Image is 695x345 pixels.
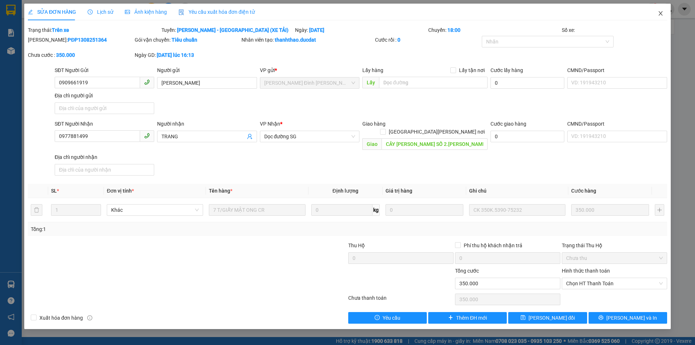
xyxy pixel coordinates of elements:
div: Chuyến: [427,26,561,34]
div: Cước rồi : [375,36,480,44]
span: VP Nhận [260,121,280,127]
span: Chưa thu [566,253,663,264]
div: SĐT Người Gửi [55,66,154,74]
span: clock-circle [88,9,93,14]
div: Địa chỉ người nhận [55,153,154,161]
span: Yêu cầu [383,314,400,322]
span: Định lượng [333,188,358,194]
span: Yêu cầu xuất hóa đơn điện tử [178,9,255,15]
input: Dọc đường [382,138,488,150]
input: Cước giao hàng [490,131,564,142]
div: Người gửi [157,66,257,74]
span: Xuất hóa đơn hàng [37,314,86,322]
div: Nhân viên tạo: [241,36,374,44]
span: Giao hàng [362,121,386,127]
b: 350.000 [56,52,75,58]
span: Dọc đường SG [264,131,355,142]
input: 0 [571,204,649,216]
div: Địa chỉ người gửi [55,92,154,100]
span: Tên hàng [209,188,232,194]
div: CMND/Passport [567,120,667,128]
span: [PERSON_NAME] và In [606,314,657,322]
button: exclamation-circleYêu cầu [348,312,427,324]
div: Gói vận chuyển: [135,36,240,44]
span: close [658,10,664,16]
button: Close [650,4,671,24]
b: [DATE] lúc 16:13 [157,52,194,58]
span: Lấy [362,77,379,88]
span: save [521,315,526,321]
div: Tổng: 1 [31,225,268,233]
span: Phí thu hộ khách nhận trả [461,241,525,249]
input: Cước lấy hàng [490,77,564,89]
b: [PERSON_NAME] - [GEOGRAPHIC_DATA] (XE TẢI) [177,27,288,33]
b: thanhthao.ducdat [275,37,316,43]
div: Trạng thái Thu Hộ [562,241,667,249]
input: 0 [386,204,463,216]
span: phone [144,79,150,85]
span: [GEOGRAPHIC_DATA][PERSON_NAME] nơi [386,128,488,136]
button: plusThêm ĐH mới [428,312,507,324]
div: VP gửi [260,66,359,74]
span: Lấy tận nơi [456,66,488,74]
span: printer [598,315,603,321]
div: Số xe: [561,26,668,34]
span: plus [448,315,453,321]
span: Giá trị hàng [386,188,412,194]
span: SL [51,188,57,194]
div: Người nhận [157,120,257,128]
b: 0 [397,37,400,43]
span: Lấy hàng [362,67,383,73]
span: Lịch sử [88,9,113,15]
span: SỬA ĐƠN HÀNG [28,9,76,15]
span: Khác [111,205,199,215]
span: Cước hàng [571,188,596,194]
button: printer[PERSON_NAME] và In [589,312,667,324]
input: Dọc đường [379,77,488,88]
span: picture [125,9,130,14]
div: [PERSON_NAME]: [28,36,133,44]
label: Hình thức thanh toán [562,268,610,274]
span: Thêm ĐH mới [456,314,487,322]
label: Cước lấy hàng [490,67,523,73]
span: info-circle [87,315,92,320]
span: Thu Hộ [348,243,365,248]
div: Trạng thái: [27,26,161,34]
label: Cước giao hàng [490,121,526,127]
div: Ngày GD: [135,51,240,59]
div: Chưa cước : [28,51,133,59]
input: Ghi Chú [469,204,565,216]
div: Tuyến: [161,26,294,34]
b: 18:00 [447,27,460,33]
input: Địa chỉ của người gửi [55,102,154,114]
span: user-add [247,134,253,139]
button: plus [655,204,664,216]
span: phone [144,133,150,139]
b: Trên xe [52,27,69,33]
span: Đơn vị tính [107,188,134,194]
span: exclamation-circle [375,315,380,321]
div: CMND/Passport [567,66,667,74]
button: delete [31,204,42,216]
span: [PERSON_NAME] đổi [528,314,575,322]
input: VD: Bàn, Ghế [209,204,305,216]
button: save[PERSON_NAME] đổi [508,312,587,324]
b: Tiêu chuẩn [172,37,197,43]
span: Ảnh kiện hàng [125,9,167,15]
input: Địa chỉ của người nhận [55,164,154,176]
span: kg [372,204,380,216]
span: Phan Đình Phùng [264,77,355,88]
div: SĐT Người Nhận [55,120,154,128]
span: edit [28,9,33,14]
b: [DATE] [309,27,324,33]
span: Tổng cước [455,268,479,274]
b: PĐP1308251364 [68,37,107,43]
div: Chưa thanh toán [347,294,454,307]
span: Chọn HT Thanh Toán [566,278,663,289]
span: Giao [362,138,382,150]
img: icon [178,9,184,15]
th: Ghi chú [466,184,568,198]
div: Ngày: [294,26,428,34]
